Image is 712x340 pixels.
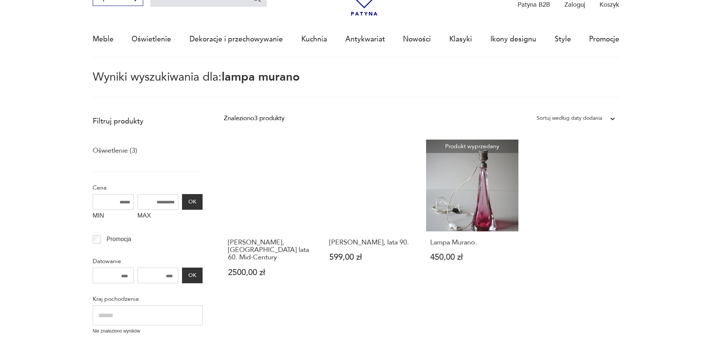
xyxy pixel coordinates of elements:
[93,22,114,56] a: Meble
[329,253,413,261] p: 599,00 zł
[93,294,203,304] p: Kraj pochodzenia
[93,210,134,224] label: MIN
[490,22,536,56] a: Ikony designu
[93,144,137,157] a: Oświetlenie (3)
[228,269,312,277] p: 2500,00 zł
[403,22,431,56] a: Nowości
[182,194,202,210] button: OK
[224,113,284,123] div: Znaleziono 3 produkty
[93,256,203,266] p: Datowanie
[430,239,514,246] h3: Lampa Murano.
[182,268,202,283] button: OK
[555,22,571,56] a: Style
[132,22,171,56] a: Oświetlenie
[224,140,316,294] a: Lampa Murano, Włochy lata 60. Mid-Century[PERSON_NAME], [GEOGRAPHIC_DATA] lata 60. Mid-Century250...
[93,116,203,126] p: Filtruj produkty
[329,239,413,246] h3: [PERSON_NAME], lata 90.
[345,22,385,56] a: Antykwariat
[600,0,619,9] p: Koszyk
[93,72,620,97] p: Wyniki wyszukiwania dla:
[301,22,327,56] a: Kuchnia
[222,69,300,85] span: lampa murano
[325,140,417,294] a: Lampa Murano, lata 90.[PERSON_NAME], lata 90.599,00 zł
[138,210,179,224] label: MAX
[93,328,203,335] p: Nie znaleziono wyników
[93,183,203,193] p: Cena
[564,0,585,9] p: Zaloguj
[228,239,312,262] h3: [PERSON_NAME], [GEOGRAPHIC_DATA] lata 60. Mid-Century
[518,0,550,9] p: Patyna B2B
[189,22,283,56] a: Dekoracje i przechowywanie
[107,234,131,244] p: Promocja
[537,113,602,123] div: Sortuj według daty dodania
[426,140,518,294] a: Produkt wyprzedanyLampa Murano.Lampa Murano.450,00 zł
[589,22,619,56] a: Promocje
[449,22,472,56] a: Klasyki
[430,253,514,261] p: 450,00 zł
